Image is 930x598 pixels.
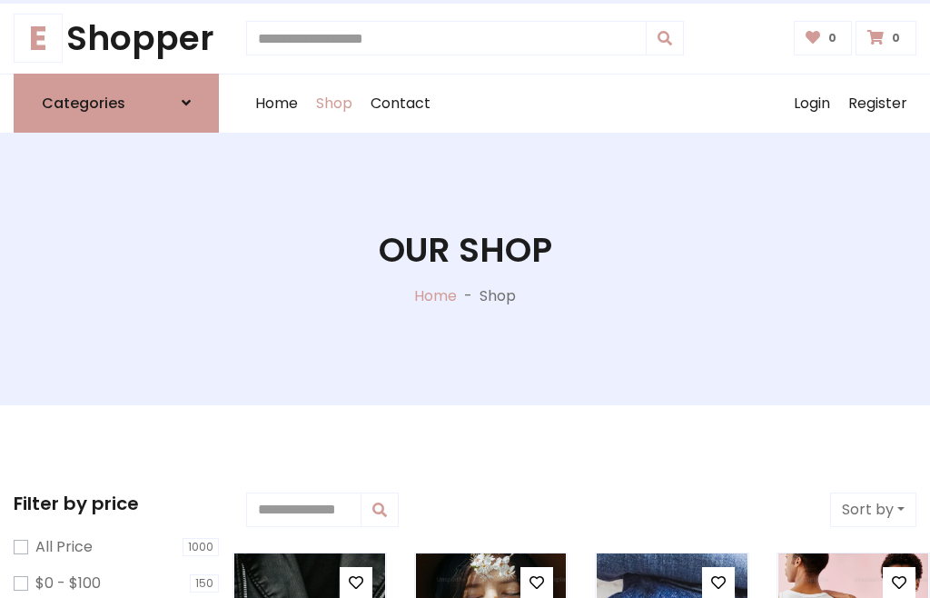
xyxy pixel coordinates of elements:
h6: Categories [42,95,125,112]
h1: Our Shop [379,230,552,271]
span: 0 [887,30,905,46]
p: Shop [480,285,516,307]
p: - [457,285,480,307]
a: EShopper [14,18,219,59]
a: Register [839,75,916,133]
a: Shop [307,75,361,133]
a: Home [246,75,307,133]
label: All Price [35,536,93,558]
a: 0 [856,21,916,55]
a: Login [785,75,839,133]
span: E [14,14,63,63]
h1: Shopper [14,18,219,59]
label: $0 - $100 [35,573,101,594]
a: 0 [794,21,853,55]
span: 0 [824,30,841,46]
span: 150 [190,574,219,593]
h5: Filter by price [14,493,219,514]
a: Categories [14,74,219,133]
button: Sort by [830,493,916,527]
a: Home [414,285,457,306]
a: Contact [361,75,440,133]
span: 1000 [183,538,219,556]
